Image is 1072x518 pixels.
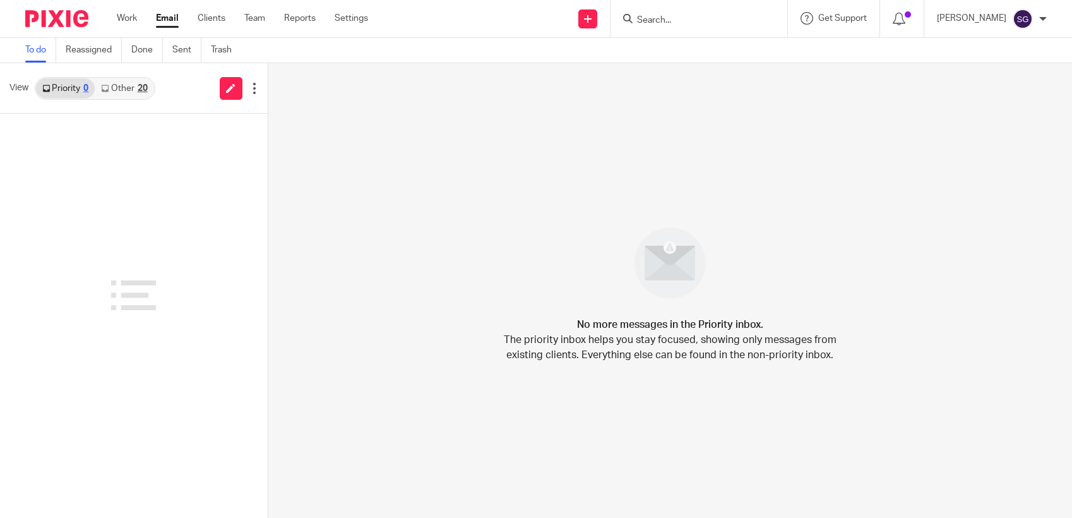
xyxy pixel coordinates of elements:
h4: No more messages in the Priority inbox. [577,317,763,332]
img: Pixie [25,10,88,27]
a: Work [117,12,137,25]
a: Clients [198,12,225,25]
span: Get Support [818,14,867,23]
a: Reports [284,12,316,25]
a: Priority0 [36,78,95,99]
a: Team [244,12,265,25]
img: svg%3E [1013,9,1033,29]
a: Email [156,12,179,25]
span: View [9,81,28,95]
a: Other20 [95,78,153,99]
input: Search [636,15,749,27]
a: Trash [211,38,241,63]
a: To do [25,38,56,63]
p: [PERSON_NAME] [937,12,1006,25]
p: The priority inbox helps you stay focused, showing only messages from existing clients. Everythin... [503,332,837,363]
div: 20 [138,84,148,93]
a: Done [131,38,163,63]
a: Sent [172,38,201,63]
a: Reassigned [66,38,122,63]
img: image [626,219,714,307]
a: Settings [335,12,368,25]
div: 0 [83,84,88,93]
